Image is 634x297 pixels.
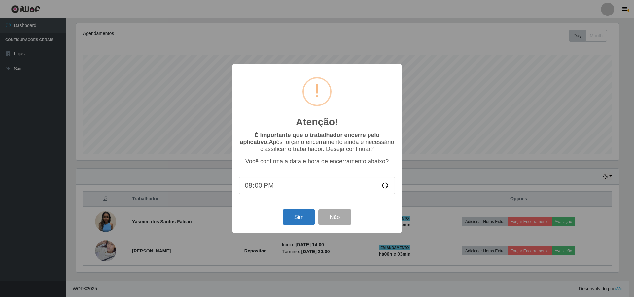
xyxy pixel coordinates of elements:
p: Após forçar o encerramento ainda é necessário classificar o trabalhador. Deseja continuar? [239,132,395,153]
p: Você confirma a data e hora de encerramento abaixo? [239,158,395,165]
b: É importante que o trabalhador encerre pelo aplicativo. [240,132,379,145]
button: Sim [283,209,315,225]
button: Não [318,209,351,225]
h2: Atenção! [296,116,338,128]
